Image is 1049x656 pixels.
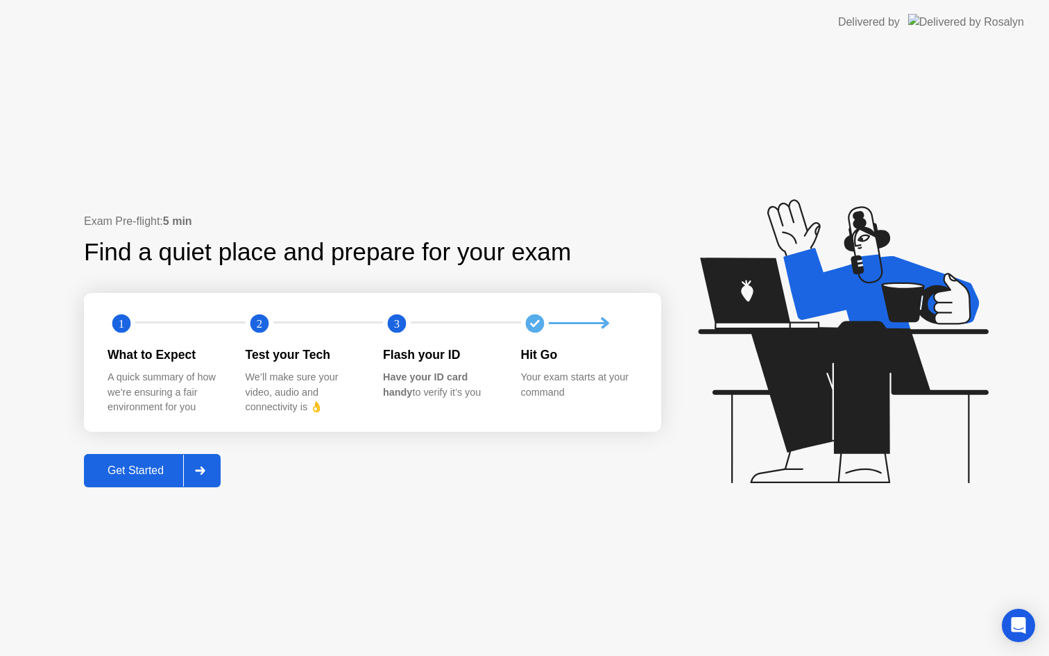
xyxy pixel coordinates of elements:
div: Open Intercom Messenger [1002,609,1035,642]
text: 2 [256,317,262,330]
div: We’ll make sure your video, audio and connectivity is 👌 [246,370,361,415]
div: to verify it’s you [383,370,499,400]
div: Test your Tech [246,346,361,364]
text: 3 [394,317,400,330]
div: Hit Go [521,346,637,364]
b: 5 min [163,215,192,227]
div: Exam Pre-flight: [84,213,661,230]
button: Get Started [84,454,221,487]
div: Get Started [88,464,183,477]
div: Delivered by [838,14,900,31]
img: Delivered by Rosalyn [908,14,1024,30]
div: Your exam starts at your command [521,370,637,400]
div: A quick summary of how we’re ensuring a fair environment for you [108,370,223,415]
div: Flash your ID [383,346,499,364]
div: What to Expect [108,346,223,364]
div: Find a quiet place and prepare for your exam [84,234,573,271]
b: Have your ID card handy [383,371,468,398]
text: 1 [119,317,124,330]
